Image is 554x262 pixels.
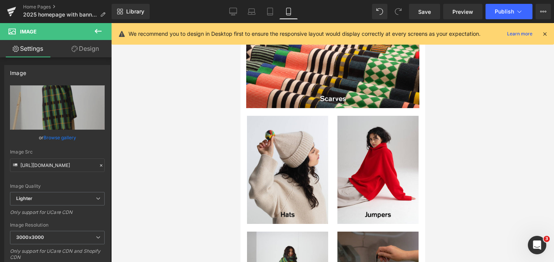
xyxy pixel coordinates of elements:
[43,131,76,144] a: Browse gallery
[418,8,431,16] span: Save
[6,46,179,155] img: Shop All
[23,4,112,10] a: Home Pages
[528,236,546,254] iframe: Intercom live chat
[486,4,532,19] button: Publish
[16,234,44,240] b: 3000x3000
[10,222,105,228] div: Image Resolution
[112,4,150,19] a: New Library
[504,29,536,38] a: Learn more
[495,8,514,15] span: Publish
[242,4,261,19] a: Laptop
[10,65,26,76] div: Image
[126,8,144,15] span: Library
[20,28,37,35] span: Image
[452,8,473,16] span: Preview
[23,12,97,18] span: 2025 homepage with banner image
[261,4,279,19] a: Tablet
[372,4,387,19] button: Undo
[128,30,481,38] p: We recommend you to design in Desktop first to ensure the responsive layout would display correct...
[224,4,242,19] a: Desktop
[16,195,32,201] b: Lighter
[10,184,105,189] div: Image Quality
[390,4,406,19] button: Redo
[10,134,105,142] div: or
[443,4,482,19] a: Preview
[10,209,105,220] div: Only support for UCare CDN
[536,4,551,19] button: More
[544,236,550,242] span: 3
[10,149,105,155] div: Image Src
[279,4,298,19] a: Mobile
[10,159,105,172] input: Link
[57,40,113,57] a: Design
